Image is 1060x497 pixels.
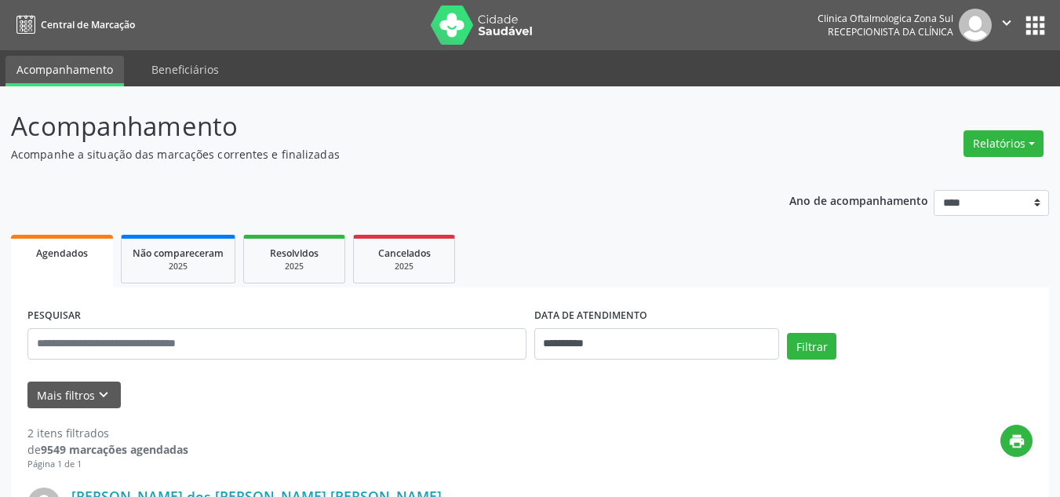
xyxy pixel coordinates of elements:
div: Página 1 de 1 [27,458,188,471]
div: 2025 [255,261,333,272]
div: 2 itens filtrados [27,425,188,441]
span: Recepcionista da clínica [828,25,953,38]
img: img [959,9,992,42]
button: apps [1022,12,1049,39]
i: keyboard_arrow_down [95,386,112,404]
button: Filtrar [787,333,836,360]
button: Mais filtroskeyboard_arrow_down [27,382,121,409]
label: DATA DE ATENDIMENTO [534,304,647,328]
p: Acompanhamento [11,107,738,146]
span: Central de Marcação [41,18,135,31]
a: Central de Marcação [11,12,135,38]
button:  [992,9,1022,42]
div: 2025 [365,261,443,272]
div: 2025 [133,261,224,272]
button: print [1000,425,1033,457]
button: Relatórios [963,130,1044,157]
div: de [27,441,188,458]
label: PESQUISAR [27,304,81,328]
a: Beneficiários [140,56,230,83]
span: Resolvidos [270,247,319,260]
span: Agendados [36,247,88,260]
span: Cancelados [378,247,431,260]
span: Não compareceram [133,247,224,260]
p: Acompanhe a situação das marcações correntes e finalizadas [11,146,738,163]
i: print [1008,433,1025,450]
strong: 9549 marcações agendadas [41,442,188,457]
p: Ano de acompanhamento [789,190,928,210]
i:  [998,14,1015,31]
a: Acompanhamento [5,56,124,86]
div: Clinica Oftalmologica Zona Sul [818,12,953,25]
